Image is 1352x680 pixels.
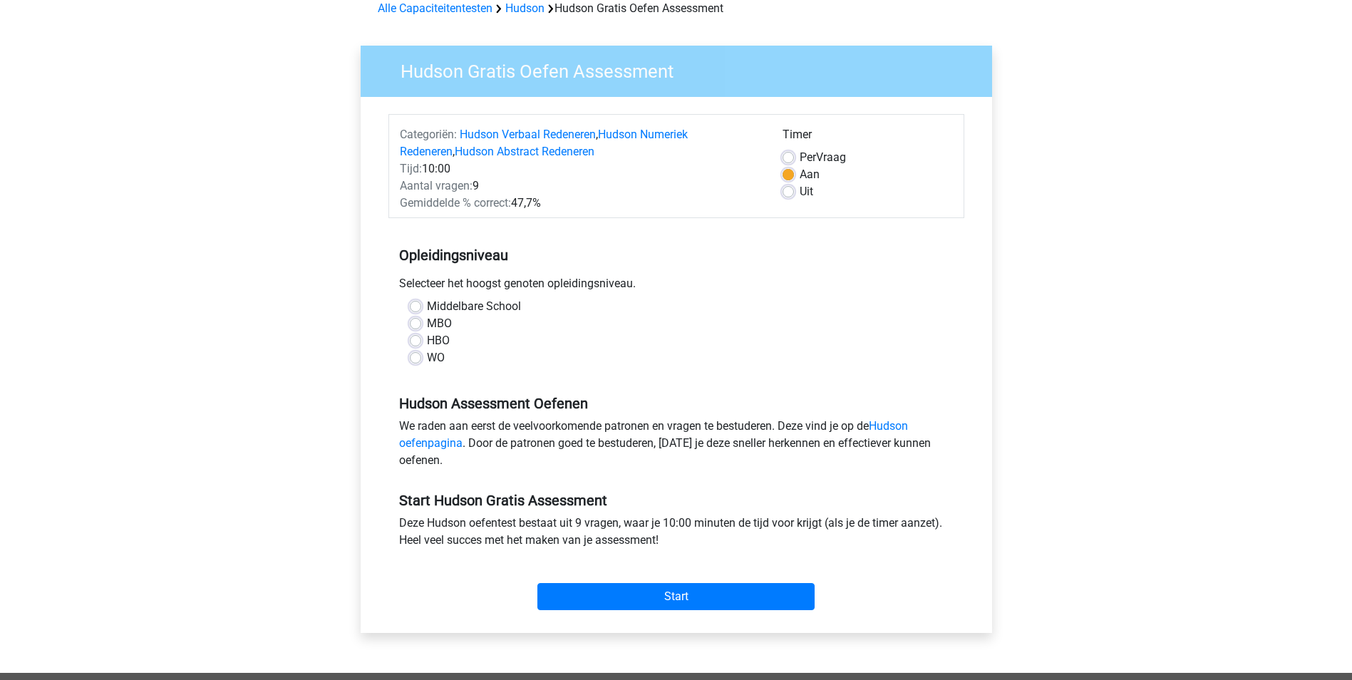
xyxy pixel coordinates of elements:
[427,332,450,349] label: HBO
[455,145,594,158] a: Hudson Abstract Redeneren
[389,177,772,195] div: 9
[400,128,457,141] span: Categoriën:
[427,315,452,332] label: MBO
[537,583,815,610] input: Start
[383,55,981,83] h3: Hudson Gratis Oefen Assessment
[388,418,964,475] div: We raden aan eerst de veelvoorkomende patronen en vragen te bestuderen. Deze vind je op de . Door...
[400,179,473,192] span: Aantal vragen:
[389,195,772,212] div: 47,7%
[378,1,492,15] a: Alle Capaciteitentesten
[389,126,772,160] div: , ,
[399,492,954,509] h5: Start Hudson Gratis Assessment
[427,349,445,366] label: WO
[783,126,953,149] div: Timer
[400,196,511,210] span: Gemiddelde % correct:
[460,128,596,141] a: Hudson Verbaal Redeneren
[400,162,422,175] span: Tijd:
[800,166,820,183] label: Aan
[400,128,688,158] a: Hudson Numeriek Redeneren
[800,150,816,164] span: Per
[388,275,964,298] div: Selecteer het hoogst genoten opleidingsniveau.
[389,160,772,177] div: 10:00
[388,515,964,555] div: Deze Hudson oefentest bestaat uit 9 vragen, waar je 10:00 minuten de tijd voor krijgt (als je de ...
[399,395,954,412] h5: Hudson Assessment Oefenen
[399,241,954,269] h5: Opleidingsniveau
[505,1,545,15] a: Hudson
[800,183,813,200] label: Uit
[800,149,846,166] label: Vraag
[427,298,521,315] label: Middelbare School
